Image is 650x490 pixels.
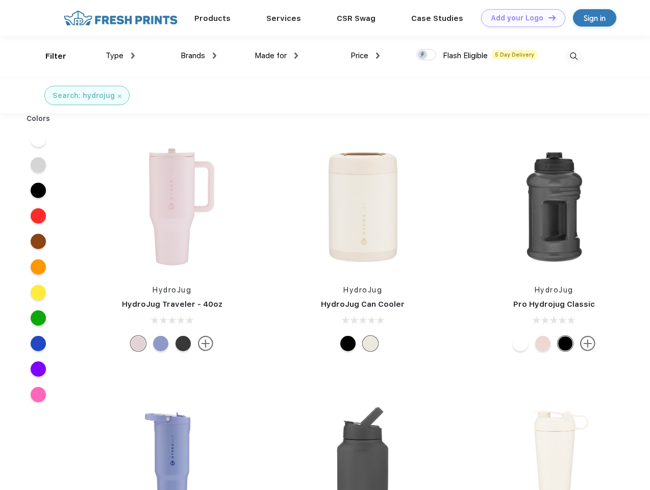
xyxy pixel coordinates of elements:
[122,300,222,309] a: HydroJug Traveler - 40oz
[213,53,216,59] img: dropdown.png
[584,12,606,24] div: Sign in
[294,53,298,59] img: dropdown.png
[486,139,622,275] img: func=resize&h=266
[131,53,135,59] img: dropdown.png
[321,300,405,309] a: HydroJug Can Cooler
[558,336,573,351] div: Black
[104,139,240,275] img: func=resize&h=266
[340,336,356,351] div: Black
[548,15,556,20] img: DT
[535,336,551,351] div: Pink Sand
[181,51,205,60] span: Brands
[53,90,115,101] div: Search: hydrojug
[343,286,382,294] a: HydroJug
[513,336,528,351] div: White
[376,53,380,59] img: dropdown.png
[153,336,168,351] div: Peri
[351,51,368,60] span: Price
[573,9,616,27] a: Sign in
[176,336,191,351] div: Black
[363,336,378,351] div: Cream
[255,51,287,60] span: Made for
[106,51,123,60] span: Type
[513,300,595,309] a: Pro Hydrojug Classic
[131,336,146,351] div: Pink Sand
[118,94,121,98] img: filter_cancel.svg
[153,286,191,294] a: HydroJug
[580,336,595,351] img: more.svg
[492,50,537,59] span: 5 Day Delivery
[295,139,431,275] img: func=resize&h=266
[491,14,543,22] div: Add your Logo
[535,286,573,294] a: HydroJug
[443,51,488,60] span: Flash Eligible
[45,51,66,62] div: Filter
[198,336,213,351] img: more.svg
[565,48,582,65] img: desktop_search.svg
[61,9,181,27] img: fo%20logo%202.webp
[194,14,231,23] a: Products
[19,113,58,124] div: Colors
